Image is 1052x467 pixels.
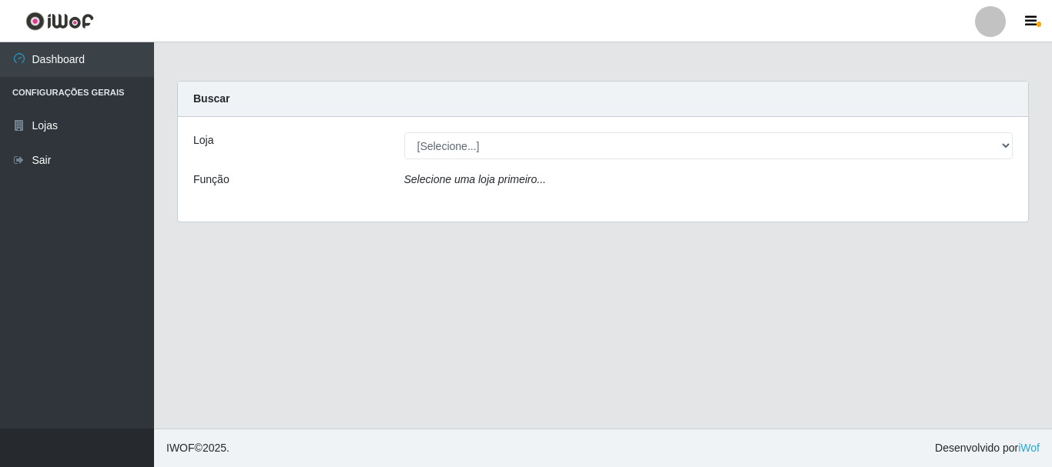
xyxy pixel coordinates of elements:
span: IWOF [166,442,195,454]
a: iWof [1018,442,1040,454]
strong: Buscar [193,92,229,105]
span: Desenvolvido por [935,440,1040,456]
span: © 2025 . [166,440,229,456]
i: Selecione uma loja primeiro... [404,173,546,185]
label: Função [193,172,229,188]
img: CoreUI Logo [25,12,94,31]
label: Loja [193,132,213,148]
